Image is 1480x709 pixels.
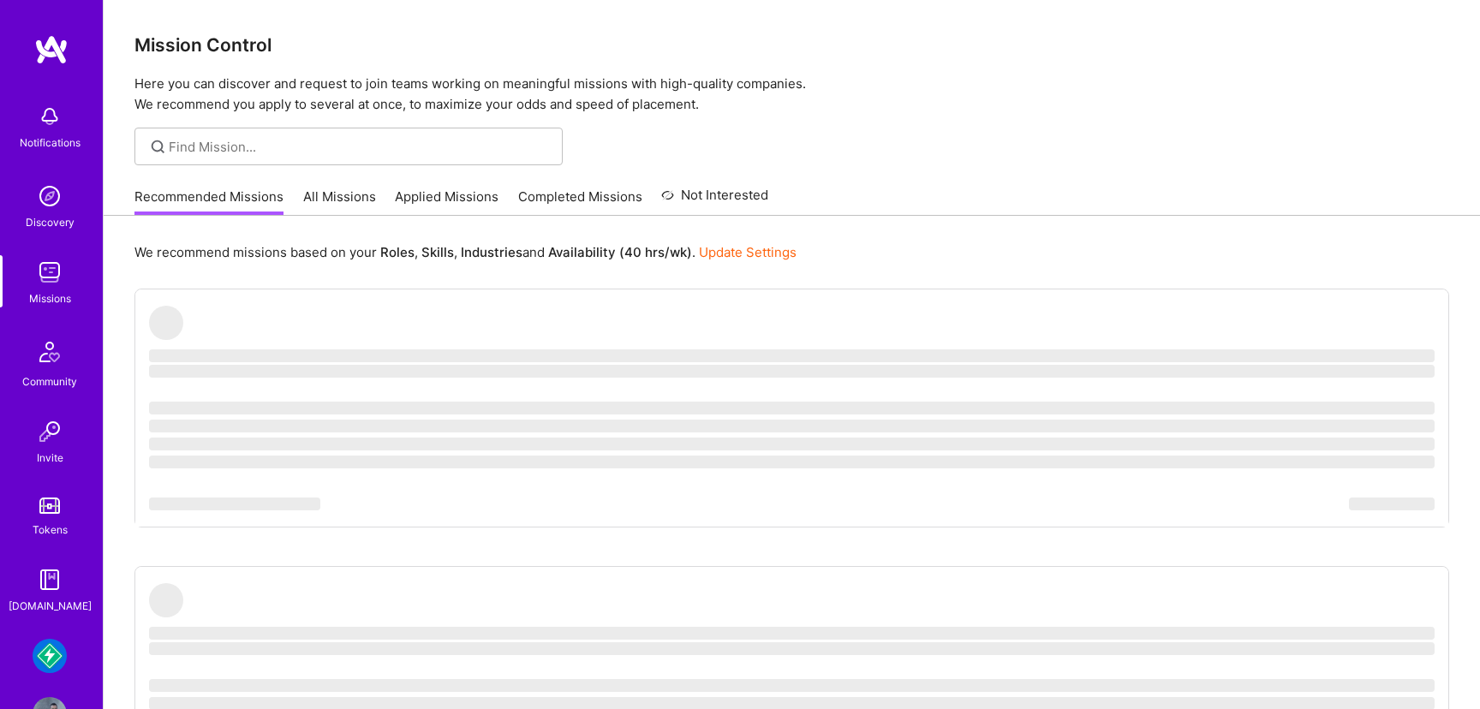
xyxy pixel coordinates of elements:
[9,597,92,615] div: [DOMAIN_NAME]
[421,244,454,260] b: Skills
[33,563,67,597] img: guide book
[33,179,67,213] img: discovery
[548,244,692,260] b: Availability (40 hrs/wk)
[33,639,67,673] img: Mudflap: Fintech for Trucking
[395,188,498,216] a: Applied Missions
[29,289,71,307] div: Missions
[34,34,69,65] img: logo
[303,188,376,216] a: All Missions
[134,188,283,216] a: Recommended Missions
[33,521,68,539] div: Tokens
[134,243,797,261] p: We recommend missions based on your , , and .
[461,244,522,260] b: Industries
[33,255,67,289] img: teamwork
[134,74,1449,115] p: Here you can discover and request to join teams working on meaningful missions with high-quality ...
[29,331,70,372] img: Community
[33,99,67,134] img: bell
[699,244,797,260] a: Update Settings
[380,244,415,260] b: Roles
[518,188,642,216] a: Completed Missions
[20,134,81,152] div: Notifications
[169,138,550,156] input: Find Mission...
[37,449,63,467] div: Invite
[28,639,71,673] a: Mudflap: Fintech for Trucking
[26,213,75,231] div: Discovery
[661,185,768,216] a: Not Interested
[22,372,77,390] div: Community
[39,497,60,514] img: tokens
[33,414,67,449] img: Invite
[134,34,1449,56] h3: Mission Control
[148,137,168,157] i: icon SearchGrey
